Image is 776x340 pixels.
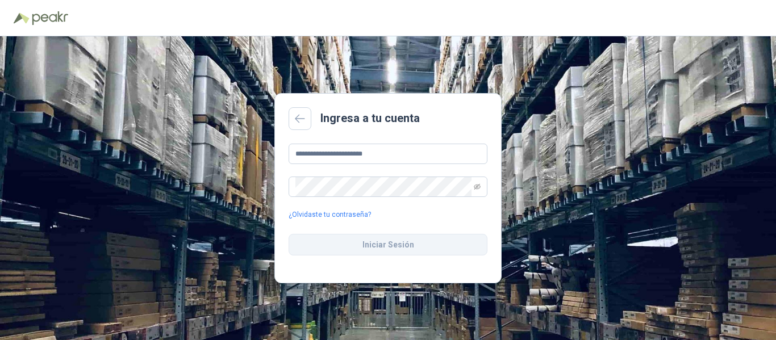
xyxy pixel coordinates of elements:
img: Peakr [32,11,68,25]
a: ¿Olvidaste tu contraseña? [289,209,371,220]
img: Logo [14,12,30,24]
button: Iniciar Sesión [289,234,487,255]
span: eye-invisible [474,183,481,190]
h2: Ingresa a tu cuenta [320,110,420,127]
